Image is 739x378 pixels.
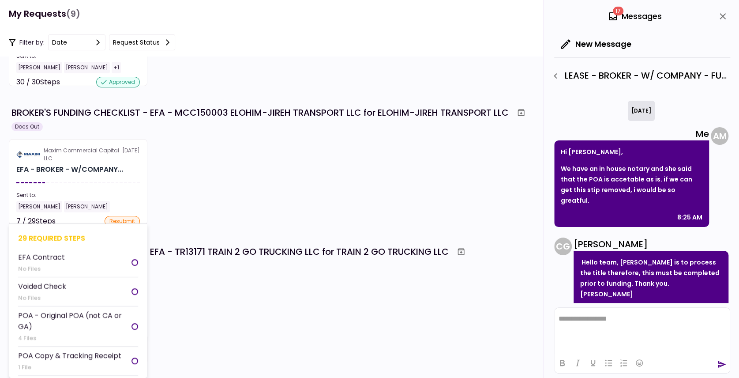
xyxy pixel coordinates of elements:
[18,363,121,372] div: 1 File
[608,10,662,23] div: Messages
[16,191,140,199] div: Sent to:
[16,77,60,87] div: 30 / 30 Steps
[11,122,43,131] div: Docs Out
[48,34,105,50] button: date
[677,212,702,223] div: 8:25 AM
[561,147,702,157] p: Hi [PERSON_NAME],
[109,34,175,50] button: Request status
[9,5,80,23] h1: My Requests
[18,265,65,273] div: No Files
[18,252,65,263] div: EFA Contract
[16,164,123,175] div: EFA - BROKER - W/COMPANY - FUNDING CHECKLIST
[555,308,730,352] iframe: Rich Text Area
[52,38,67,47] div: date
[632,357,647,369] button: Emojis
[616,357,631,369] button: Numbered list
[18,350,121,361] div: POA Copy & Tracking Receipt
[715,9,730,24] button: close
[9,34,175,50] div: Filter by:
[561,163,702,206] p: We have an in house notary and she said that the POA is accetable as is. if we can get this stip ...
[570,357,585,369] button: Italic
[554,33,638,56] button: New Message
[18,281,66,292] div: Voided Check
[16,147,140,163] div: [DATE]
[96,77,140,87] div: approved
[18,294,66,302] div: No Files
[548,68,730,83] div: LEASE - BROKER - W/ COMPANY - FUNDING CHECKLIST - POA Copy & Tracking Receipt
[554,127,709,140] div: Me
[16,216,56,227] div: 7 / 29 Steps
[613,7,623,15] span: 17
[601,357,616,369] button: Bullet list
[105,216,140,227] div: resubmit
[513,105,529,121] button: Archive workflow
[16,151,40,159] img: Partner logo
[574,238,728,251] div: [PERSON_NAME]
[18,310,131,332] div: POA - Original POA (not CA or GA)
[112,62,121,73] div: +1
[580,257,722,299] p: Hello team, [PERSON_NAME] is to process the title therefore, this must be completed prior to fund...
[555,357,570,369] button: Bold
[64,62,110,73] div: [PERSON_NAME]
[628,101,655,121] div: [DATE]
[64,201,110,212] div: [PERSON_NAME]
[18,334,131,343] div: 4 Files
[16,201,62,212] div: [PERSON_NAME]
[44,147,122,163] div: Maxim Commercial Capital LLC
[66,5,80,23] span: (9)
[453,244,469,260] button: Archive workflow
[16,62,62,73] div: [PERSON_NAME]
[717,360,726,369] button: send
[554,238,572,255] div: C G
[11,106,509,119] div: BROKER'S FUNDING CHECKLIST - EFA - MCC150003 ELOHIM-JIREH TRANSPORT LLC for ELOHIM-JIREH TRANSPOR...
[585,357,600,369] button: Underline
[11,245,449,258] div: BROKER'S FUNDING CHECKLIST - EFA - TR13171 TRAIN 2 GO TRUCKING LLC for TRAIN 2 GO TRUCKING LLC
[18,233,138,244] div: 29 required steps
[711,127,728,145] div: A M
